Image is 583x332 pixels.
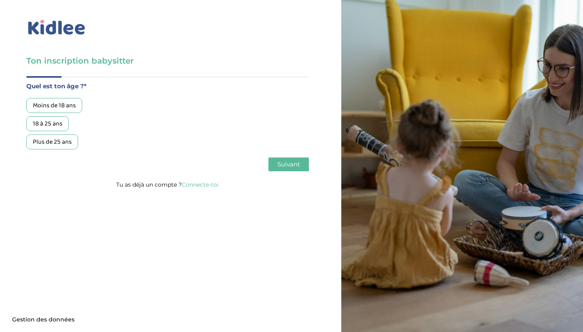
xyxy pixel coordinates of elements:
span: Suivant [277,160,300,168]
span: Gestion des données [12,316,74,323]
h3: Ton inscription babysitter [26,55,309,66]
img: logo_kidlee_bleu [26,18,87,37]
button: Gestion des données [7,311,79,328]
div: Moins de 18 ans [26,98,82,113]
div: 18 à 25 ans [26,116,69,131]
p: Tu as déjà un compte ? [26,179,309,190]
a: Connecte-toi [182,181,219,188]
div: Plus de 25 ans [26,134,78,149]
button: Précédent [26,157,64,171]
label: Quel est ton âge ?* [26,81,309,92]
button: Suivant [268,157,309,171]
